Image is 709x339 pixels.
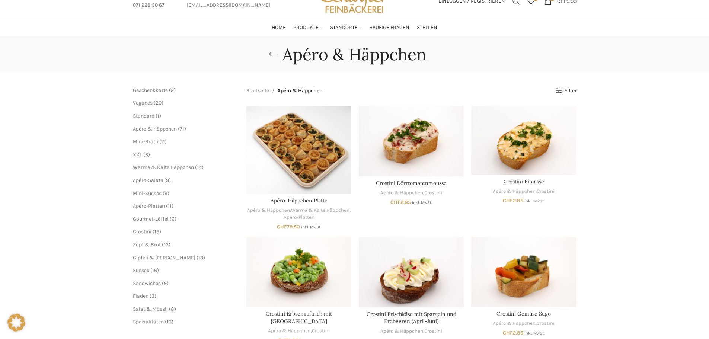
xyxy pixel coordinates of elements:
[359,328,464,335] div: ,
[180,126,184,132] span: 71
[133,255,195,261] a: Gipfeli & [PERSON_NAME]
[359,106,464,176] a: Crostini Dörrtomatenmousse
[164,242,169,248] span: 13
[417,20,437,35] a: Stellen
[133,319,164,325] a: Spezialitäten
[359,237,464,307] a: Crostini Frischkäse mit Spargeln und Erdbeeren (April-Juni)
[271,197,328,204] a: Apéro-Häppchen Platte
[266,310,332,324] a: Crostini Erbsenauftrich mit [GEOGRAPHIC_DATA]
[264,47,282,62] a: Go back
[503,198,513,204] span: CHF
[417,24,437,31] span: Stellen
[133,151,142,158] span: XXL
[161,138,165,145] span: 11
[198,255,203,261] span: 13
[246,327,351,335] div: ,
[503,330,523,336] bdi: 2.85
[246,106,351,194] a: Apéro-Häppchen Platte
[284,214,314,221] a: Apéro-Platten
[471,188,576,195] div: ,
[471,106,576,175] a: Crostini Eimasse
[424,189,442,196] a: Crostini
[145,151,148,158] span: 6
[277,224,300,230] bdi: 79.50
[301,225,321,230] small: inkl. MwSt.
[537,320,555,327] a: Crostini
[171,87,174,93] span: 2
[367,311,456,325] a: Crostini Frischkäse mit Spargeln und Erdbeeren (April-Juni)
[133,190,162,196] span: Mini-Süsses
[272,24,286,31] span: Home
[157,113,159,119] span: 1
[247,207,290,214] a: Apéro & Häppchen
[424,328,442,335] a: Crostini
[277,224,287,230] span: CHF
[524,331,544,336] small: inkl. MwSt.
[133,293,148,299] a: Fladen
[133,280,161,287] a: Sandwiches
[556,88,576,94] a: Filter
[133,267,149,274] span: Süsses
[246,207,351,221] div: , ,
[133,113,154,119] a: Standard
[156,100,162,106] span: 20
[133,164,194,170] a: Warme & Kalte Häppchen
[369,20,409,35] a: Häufige Fragen
[291,207,349,214] a: Warme & Kalte Häppchen
[503,330,513,336] span: CHF
[503,198,523,204] bdi: 2.85
[282,45,427,64] h1: Apéro & Häppchen
[293,20,323,35] a: Produkte
[380,189,423,196] a: Apéro & Häppchen
[268,327,311,335] a: Apéro & Häppchen
[493,320,536,327] a: Apéro & Häppchen
[133,138,158,145] a: Mini-Brötli
[133,216,169,222] a: Gourmet-Löffel
[277,87,323,95] span: Apéro & Häppchen
[246,87,269,95] a: Startseite
[133,126,177,132] a: Apéro & Häppchen
[471,237,576,307] a: Crostini Gemüse Sugo
[167,319,172,325] span: 13
[376,180,447,186] a: Crostini Dörrtomatenmousse
[246,237,351,307] a: Crostini Erbsenauftrich mit Philadelphia
[151,293,154,299] span: 3
[390,199,400,205] span: CHF
[165,190,167,196] span: 9
[172,216,175,222] span: 6
[412,200,432,205] small: inkl. MwSt.
[133,242,161,248] span: Zopf & Brot
[133,177,163,183] a: Apéro-Salate
[171,306,174,312] span: 8
[133,87,168,93] a: Geschenkkarte
[524,199,544,204] small: inkl. MwSt.
[152,267,157,274] span: 16
[133,203,165,209] a: Apéro-Platten
[293,24,319,31] span: Produkte
[133,228,151,235] a: Crostini
[504,178,544,185] a: Crostini Eimasse
[312,327,330,335] a: Crostini
[133,100,153,106] a: Veganes
[390,199,411,205] bdi: 2.85
[471,320,576,327] div: ,
[133,306,168,312] a: Salat & Müesli
[197,164,202,170] span: 14
[166,177,169,183] span: 9
[129,20,580,35] div: Main navigation
[359,189,464,196] div: ,
[246,87,323,95] nav: Breadcrumb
